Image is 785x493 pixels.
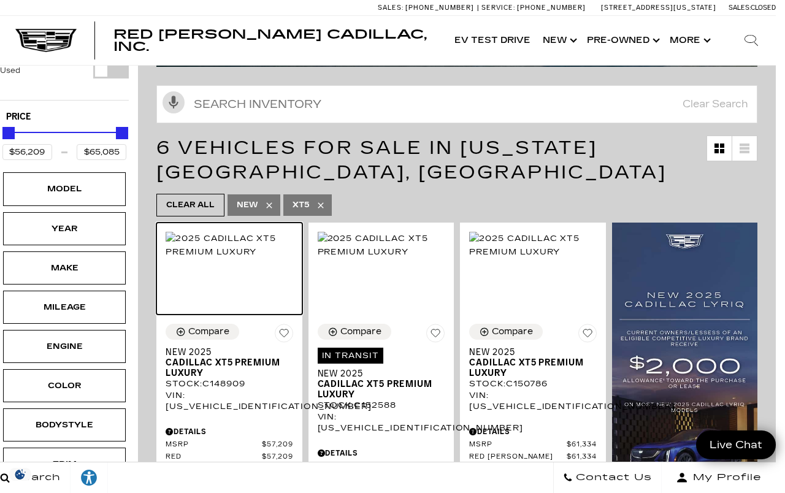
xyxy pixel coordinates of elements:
[378,4,404,12] span: Sales:
[703,438,768,452] span: Live Chat
[156,137,667,183] span: 6 Vehicles for Sale in [US_STATE][GEOGRAPHIC_DATA], [GEOGRAPHIC_DATA]
[34,222,95,235] div: Year
[664,16,714,65] button: More
[751,4,776,12] span: Closed
[378,4,477,11] a: Sales: [PHONE_NUMBER]
[318,379,436,400] span: Cadillac XT5 Premium Luxury
[318,347,445,400] a: In TransitNew 2025Cadillac XT5 Premium Luxury
[469,347,597,378] a: New 2025Cadillac XT5 Premium Luxury
[469,440,597,449] a: MSRP $61,334
[481,4,515,12] span: Service:
[3,369,126,402] div: ColorColor
[113,28,436,53] a: Red [PERSON_NAME] Cadillac, Inc.
[578,324,597,347] button: Save Vehicle
[166,232,293,259] img: 2025 Cadillac XT5 Premium Luxury
[166,426,293,437] div: Pricing Details - New 2025 Cadillac XT5 Premium Luxury
[469,426,597,437] div: Pricing Details - New 2025 Cadillac XT5 Premium Luxury
[469,453,597,462] a: Red [PERSON_NAME] $61,334
[71,468,107,487] div: Explore your accessibility options
[262,453,293,471] span: $57,209
[469,324,543,340] button: Compare Vehicle
[237,197,258,213] span: New
[34,340,95,353] div: Engine
[163,91,185,113] svg: Click to toggle on voice search
[492,326,533,337] div: Compare
[166,347,284,357] span: New 2025
[581,16,664,65] a: Pre-Owned
[537,16,581,65] a: New
[707,136,732,161] a: Grid View
[567,440,597,449] span: $61,334
[3,172,126,205] div: ModelModel
[469,390,597,412] div: VIN: [US_VEHICLE_IDENTIFICATION_NUMBER]
[469,378,597,389] div: Stock : C150786
[688,469,762,486] span: My Profile
[34,182,95,196] div: Model
[6,112,123,123] h5: Price
[166,390,293,412] div: VIN: [US_VEHICLE_IDENTIFICATION_NUMBER]
[469,440,567,449] span: MSRP
[71,462,108,493] a: Explore your accessibility options
[318,448,445,459] div: Pricing Details - New 2025 Cadillac XT5 Premium Luxury
[166,197,215,213] span: Clear All
[2,144,52,160] input: Minimum
[662,462,776,493] button: Open user profile menu
[3,330,126,363] div: EngineEngine
[188,326,229,337] div: Compare
[469,232,597,259] img: 2025 Cadillac XT5 Premium Luxury
[15,29,77,52] img: Cadillac Dark Logo with Cadillac White Text
[318,348,384,364] span: In Transit
[729,4,751,12] span: Sales:
[10,469,61,486] span: Search
[34,379,95,392] div: Color
[166,357,284,378] span: Cadillac XT5 Premium Luxury
[262,440,293,449] span: $57,209
[3,408,126,441] div: BodystyleBodystyle
[340,326,381,337] div: Compare
[553,462,662,493] a: Contact Us
[567,453,597,462] span: $61,334
[166,347,293,378] a: New 2025Cadillac XT5 Premium Luxury
[293,197,310,213] span: XT5
[3,448,126,481] div: TrimTrim
[166,378,293,389] div: Stock : C148909
[573,469,652,486] span: Contact Us
[477,4,589,11] a: Service: [PHONE_NUMBER]
[601,4,716,12] a: [STREET_ADDRESS][US_STATE]
[318,400,445,411] div: Stock : C152588
[696,430,776,459] a: Live Chat
[34,300,95,314] div: Mileage
[2,127,15,139] div: Minimum Price
[469,347,588,357] span: New 2025
[405,4,474,12] span: [PHONE_NUMBER]
[3,212,126,245] div: YearYear
[2,123,126,160] div: Price
[318,324,391,340] button: Compare Vehicle
[318,369,436,379] span: New 2025
[275,324,293,347] button: Save Vehicle
[113,27,427,54] span: Red [PERSON_NAME] Cadillac, Inc.
[166,324,239,340] button: Compare Vehicle
[318,232,445,259] img: 2025 Cadillac XT5 Premium Luxury
[77,144,126,160] input: Maximum
[166,453,293,471] a: Red [PERSON_NAME] $57,209
[166,453,262,471] span: Red [PERSON_NAME]
[166,440,262,449] span: MSRP
[469,453,567,462] span: Red [PERSON_NAME]
[3,251,126,285] div: MakeMake
[6,468,34,481] section: Click to Open Cookie Consent Modal
[517,4,586,12] span: [PHONE_NUMBER]
[727,16,776,65] div: Search
[6,468,34,481] img: Opt-Out Icon
[166,440,293,449] a: MSRP $57,209
[3,291,126,324] div: MileageMileage
[34,261,95,275] div: Make
[34,457,95,471] div: Trim
[116,127,128,139] div: Maximum Price
[448,16,537,65] a: EV Test Drive
[34,418,95,432] div: Bodystyle
[469,357,588,378] span: Cadillac XT5 Premium Luxury
[426,324,445,347] button: Save Vehicle
[318,411,445,434] div: VIN: [US_VEHICLE_IDENTIFICATION_NUMBER]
